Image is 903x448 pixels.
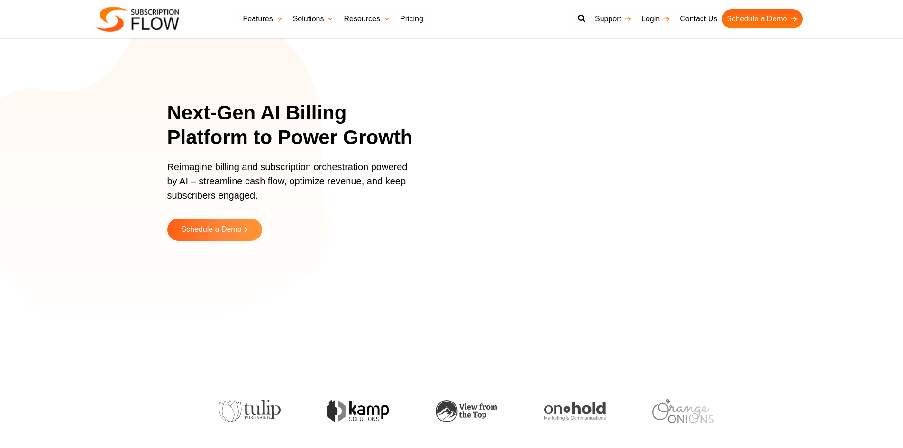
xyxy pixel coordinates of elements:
[395,9,428,28] a: Pricing
[288,9,339,28] a: Solutions
[327,400,389,422] img: kamp-solution
[652,399,714,423] img: orange-onions
[637,9,675,28] a: Login
[167,160,414,212] p: Reimagine billing and subscription orchestration powered by AI – streamline cash flow, optimize r...
[436,400,497,422] img: view-from-the-top
[544,402,606,421] img: onhold-marketing
[675,9,722,28] a: Contact Us
[219,400,281,422] img: tulip-publishing
[181,226,241,234] span: Schedule a Demo
[238,9,288,28] a: Features
[167,219,262,241] a: Schedule a Demo
[590,9,637,28] a: Support
[96,7,179,32] img: Subscriptionflow
[339,9,395,28] a: Resources
[167,101,426,150] h1: Next-Gen AI Billing Platform to Power Growth
[722,9,802,28] a: Schedule a Demo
